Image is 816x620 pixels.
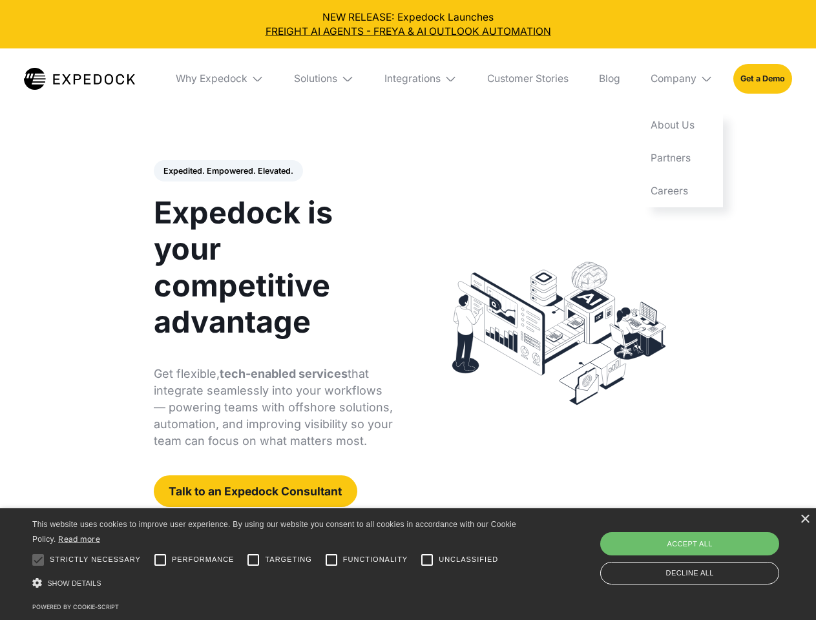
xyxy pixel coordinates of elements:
div: Why Expedock [165,48,274,109]
a: Partners [640,142,723,175]
a: Powered by cookie-script [32,603,119,610]
div: Why Expedock [176,72,247,85]
span: This website uses cookies to improve user experience. By using our website you consent to all coo... [32,520,516,544]
span: Targeting [265,554,311,565]
span: Unclassified [439,554,498,565]
div: Company [640,48,723,109]
p: Get flexible, that integrate seamlessly into your workflows — powering teams with offshore soluti... [154,366,393,449]
div: Integrations [374,48,467,109]
a: Careers [640,174,723,207]
div: Show details [32,575,521,592]
h1: Expedock is your competitive advantage [154,194,393,340]
a: FREIGHT AI AGENTS - FREYA & AI OUTLOOK AUTOMATION [10,25,806,39]
iframe: Chat Widget [601,480,816,620]
a: About Us [640,109,723,142]
a: Get a Demo [733,64,792,93]
nav: Company [640,109,723,207]
strong: tech-enabled services [220,367,348,380]
div: Solutions [294,72,337,85]
span: Strictly necessary [50,554,141,565]
a: Read more [58,534,100,544]
a: Customer Stories [477,48,578,109]
div: Company [651,72,696,85]
div: Solutions [284,48,364,109]
a: Talk to an Expedock Consultant [154,475,357,507]
div: NEW RELEASE: Expedock Launches [10,10,806,39]
span: Show details [47,579,101,587]
div: Integrations [384,72,441,85]
a: Blog [589,48,630,109]
span: Performance [172,554,235,565]
span: Functionality [343,554,408,565]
